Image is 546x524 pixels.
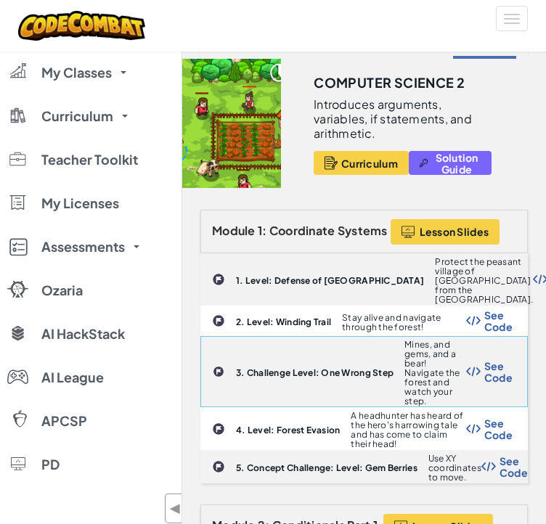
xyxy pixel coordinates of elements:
[435,257,533,304] p: Protect the peasant village of [GEOGRAPHIC_DATA] from the [GEOGRAPHIC_DATA].
[466,367,481,377] img: Show Code Logo
[433,152,481,175] span: Solution Guide
[484,360,513,383] span: See Code
[466,316,481,326] img: Show Code Logo
[258,223,267,238] span: 1:
[41,153,138,166] span: Teacher Toolkit
[484,417,513,441] span: See Code
[18,11,145,41] img: CodeCombat logo
[342,313,465,332] p: Stay alive and navigate through the forest!
[212,273,225,286] img: IconChallengeLevel.svg
[314,72,465,94] h3: Computer Science 2
[41,197,119,210] span: My Licenses
[169,498,182,519] span: ◀
[391,219,500,245] button: Lesson Slides
[200,407,528,450] a: 4. Level: Forest Evasion A headhunter has heard of the hero's harrowing tale and has come to clai...
[212,460,225,473] img: IconChallengeLevel.svg
[41,240,125,253] span: Assessments
[466,424,481,434] img: Show Code Logo
[41,327,125,340] span: AI HackStack
[314,97,492,141] p: Introduces arguments, variables, if statements, and arithmetic.
[212,422,225,435] img: IconChallengeLevel.svg
[341,157,398,169] span: Curriculum
[236,316,331,327] b: 2. Level: Winding Trail
[236,425,340,435] b: 4. Level: Forest Evasion
[428,454,481,482] p: Use XY coordinates to move.
[41,284,83,297] span: Ozaria
[269,223,388,238] span: Coordinate Systems
[236,367,394,378] b: 3. Challenge Level: One Wrong Step
[481,462,496,472] img: Show Code Logo
[404,340,465,406] p: Mines, and gems, and a bear! Navigate the forest and watch your step.
[212,314,225,327] img: IconChallengeLevel.svg
[351,411,465,449] p: A headhunter has heard of the hero's harrowing tale and has come to claim their head!
[212,223,256,238] span: Module
[409,151,492,175] button: Solution Guide
[500,455,528,478] span: See Code
[41,110,113,123] span: Curriculum
[314,151,409,175] button: Curriculum
[41,66,112,79] span: My Classes
[484,309,513,332] span: See Code
[236,275,424,286] b: 1. Level: Defense of [GEOGRAPHIC_DATA]
[41,371,104,384] span: AI League
[420,226,489,237] span: Lesson Slides
[213,366,224,377] img: IconChallengeLevel.svg
[200,306,528,336] a: 2. Level: Winding Trail Stay alive and navigate through the forest! Show Code Logo See Code
[200,450,528,483] a: 5. Concept Challenge: Level: Gem Berries Use XY coordinates to move. Show Code Logo See Code
[200,336,528,407] a: 3. Challenge Level: One Wrong Step Mines, and gems, and a bear! Navigate the forest and watch you...
[236,462,417,473] b: 5. Concept Challenge: Level: Gem Berries
[200,253,528,306] a: 1. Level: Defense of [GEOGRAPHIC_DATA] Protect the peasant village of [GEOGRAPHIC_DATA] from the ...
